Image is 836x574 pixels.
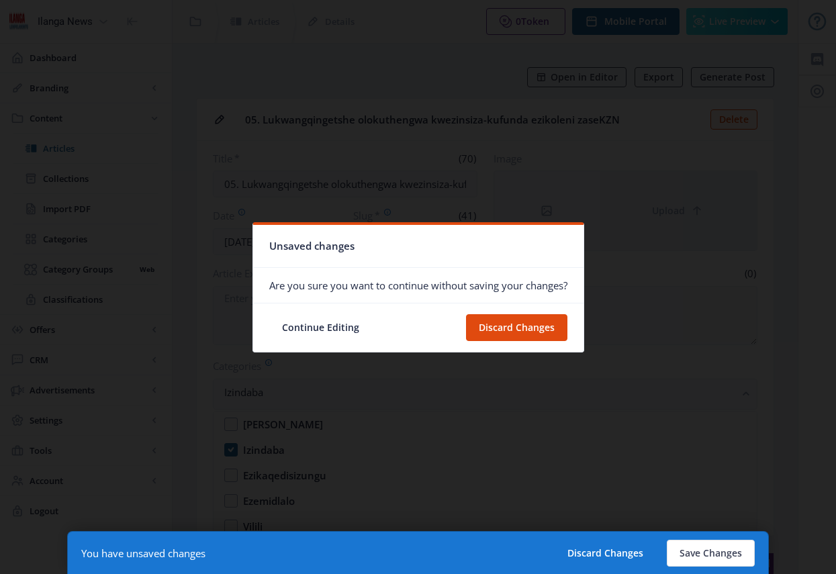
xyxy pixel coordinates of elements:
button: Discard Changes [555,540,656,567]
button: Continue Editing [269,314,372,341]
button: Discard Changes [466,314,567,341]
button: Save Changes [667,540,755,567]
nb-card-body: Are you sure you want to continue without saving your changes? [253,268,584,303]
nb-card-header: Unsaved changes [253,225,584,268]
div: You have unsaved changes [81,546,205,560]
